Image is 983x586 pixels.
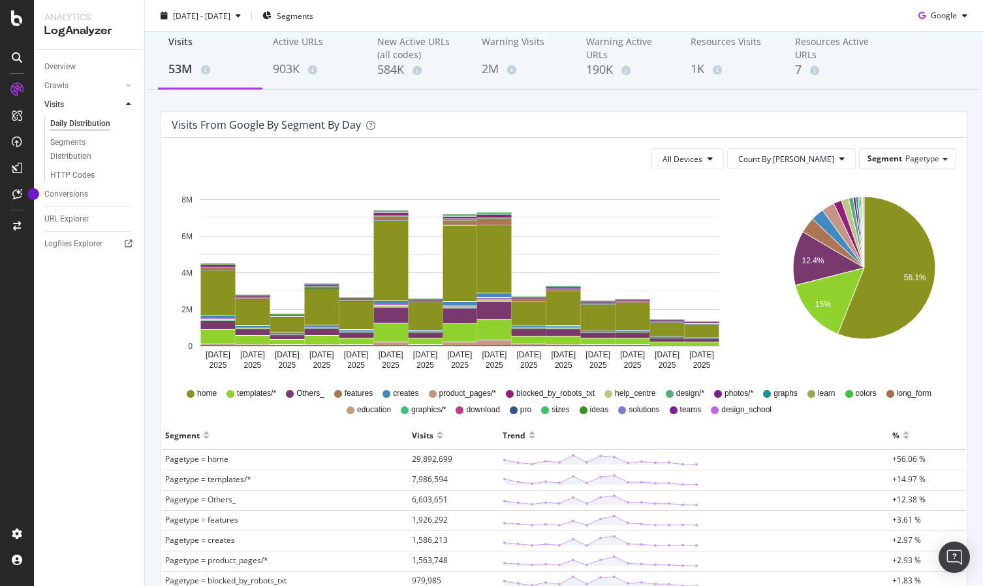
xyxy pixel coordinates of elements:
text: 6M [181,232,193,241]
span: teams [680,404,702,415]
div: 7 [795,61,879,78]
button: Count By [PERSON_NAME] [727,148,856,169]
a: Daily Distribution [50,117,135,131]
span: photos/* [725,388,753,399]
div: Visits [44,98,64,112]
span: All Devices [663,154,702,165]
span: 1,563,748 [412,555,448,566]
div: 903K [273,61,356,78]
span: +2.93 % [892,555,921,566]
div: Overview [44,60,76,74]
div: Analytics [44,10,134,24]
span: +12.38 % [892,494,926,505]
text: [DATE] [689,350,714,359]
span: templates/* [237,388,276,399]
svg: A chart. [775,180,954,376]
text: 2025 [244,361,262,370]
span: learn [818,388,835,399]
text: [DATE] [275,350,300,359]
a: Overview [44,60,135,74]
span: Pagetype = blocked_by_robots_txt [165,575,287,586]
div: Logfiles Explorer [44,237,102,251]
a: Logfiles Explorer [44,237,135,251]
span: download [466,404,499,415]
text: 2025 [659,361,676,370]
div: Visits [168,35,252,60]
div: Daily Distribution [50,117,110,131]
div: New Active URLs (all codes) [377,35,461,61]
span: creates [393,388,418,399]
a: Crawls [44,79,122,93]
div: URL Explorer [44,212,89,226]
span: +14.97 % [892,474,926,485]
div: Trend [503,425,525,446]
text: [DATE] [309,350,334,359]
span: +56.06 % [892,453,926,464]
span: long_form [897,388,931,399]
span: design/* [676,388,704,399]
button: [DATE] - [DATE] [155,5,246,26]
span: pro [520,404,531,415]
text: [DATE] [413,350,438,359]
text: 2025 [382,361,399,370]
button: All Devices [651,148,724,169]
span: Pagetype = product_pages/* [165,555,268,566]
text: [DATE] [482,350,507,359]
div: % [892,425,899,446]
div: Open Intercom Messenger [939,542,970,573]
span: +2.97 % [892,534,921,545]
button: Segments [257,5,319,26]
text: [DATE] [344,350,369,359]
text: 56.1% [904,273,926,282]
span: features [345,388,373,399]
span: Segments [277,10,313,21]
span: home [197,388,217,399]
span: solutions [629,404,659,415]
text: 2025 [555,361,572,370]
text: [DATE] [551,350,576,359]
button: Google [913,5,973,26]
span: Others_ [296,388,324,399]
span: education [357,404,391,415]
text: 2025 [210,361,227,370]
a: URL Explorer [44,212,135,226]
text: 0 [188,342,193,351]
span: design_school [721,404,772,415]
span: colors [856,388,877,399]
text: 2025 [347,361,365,370]
span: +3.61 % [892,514,921,525]
div: LogAnalyzer [44,24,134,39]
div: Resources Active URLs [795,35,879,61]
a: Visits [44,98,122,112]
span: 6,603,651 [412,494,448,505]
span: graphs [773,388,798,399]
text: 8M [181,195,193,204]
div: 2M [482,61,565,78]
div: Visits [412,425,433,446]
span: Pagetype = templates/* [165,474,251,485]
text: 2025 [451,361,469,370]
a: Conversions [44,187,135,201]
div: 53M [168,61,252,78]
span: Pagetype [905,153,939,164]
text: [DATE] [620,350,645,359]
text: [DATE] [379,350,403,359]
text: [DATE] [206,350,230,359]
span: 7,986,594 [412,474,448,485]
div: Warning Active URLs [586,35,670,61]
span: Segment [867,153,902,164]
span: Pagetype = home [165,453,228,464]
div: HTTP Codes [50,169,95,182]
span: [DATE] - [DATE] [173,10,230,21]
div: Tooltip anchor [27,188,39,200]
div: 1K [691,61,774,78]
a: HTTP Codes [50,169,135,182]
text: 2M [181,305,193,314]
span: help_centre [615,388,656,399]
span: 979,985 [412,575,441,586]
span: Pagetype = features [165,514,238,525]
span: graphics/* [411,404,446,415]
text: [DATE] [585,350,610,359]
text: 2025 [278,361,296,370]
